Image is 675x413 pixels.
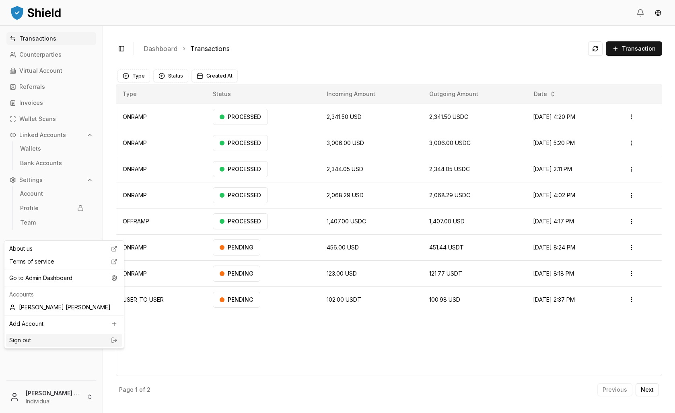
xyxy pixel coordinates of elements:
[6,255,122,268] a: Terms of service
[6,301,122,314] div: [PERSON_NAME] [PERSON_NAME]
[9,290,119,299] p: Accounts
[9,336,119,344] a: Sign out
[6,272,122,284] div: Go to Admin Dashboard
[6,317,122,330] a: Add Account
[6,242,122,255] a: About us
